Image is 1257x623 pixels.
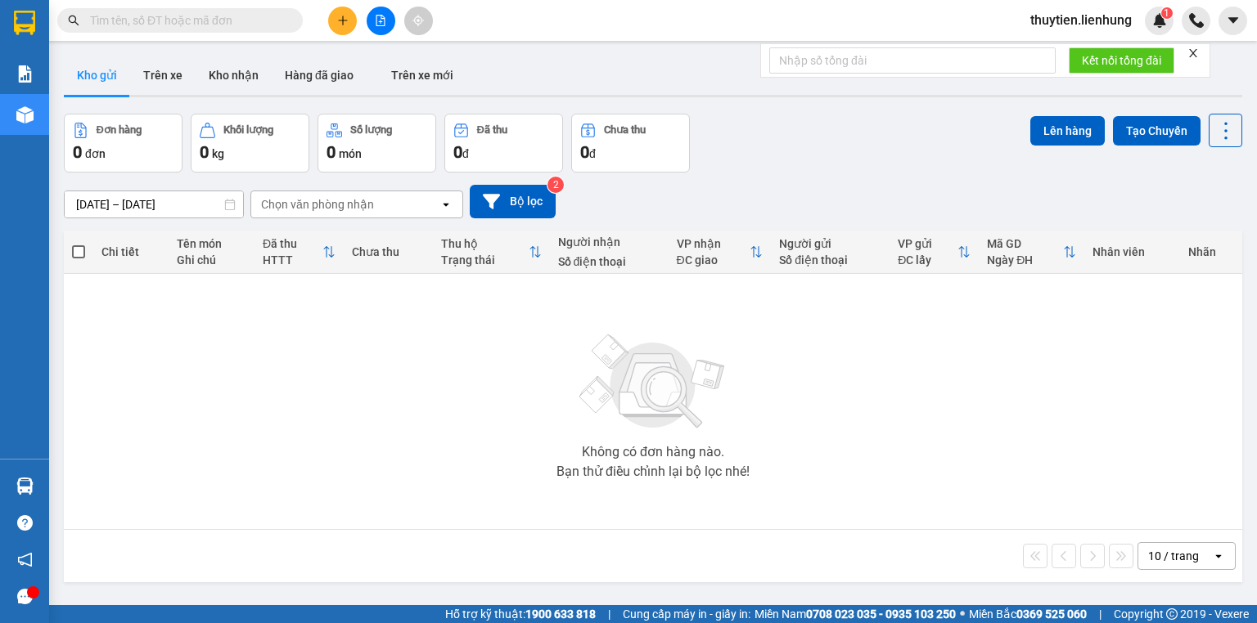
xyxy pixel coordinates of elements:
span: Cung cấp máy in - giấy in: [623,605,750,623]
div: Ghi chú [177,253,246,267]
button: plus [328,7,357,35]
span: 0 [453,142,462,162]
div: Đơn hàng [97,124,142,136]
span: | [608,605,610,623]
th: Toggle SortBy [433,231,550,274]
input: Nhập số tổng đài [769,47,1056,74]
img: warehouse-icon [16,477,34,495]
div: Bạn thử điều chỉnh lại bộ lọc nhé! [556,465,750,478]
div: Người gửi [779,237,881,250]
span: copyright [1166,608,1178,620]
div: ĐC giao [677,253,750,267]
img: solution-icon [16,65,34,83]
img: warehouse-icon [16,106,34,123]
img: icon-new-feature [1152,13,1167,28]
div: Tên món [177,237,246,250]
button: aim [404,7,433,35]
button: Đã thu0đ [444,114,563,173]
button: Kho gửi [64,56,130,95]
div: Đã thu [477,124,507,136]
strong: 0369 525 060 [1016,607,1087,621]
span: Miền Nam [755,605,956,623]
input: Tìm tên, số ĐT hoặc mã đơn [90,11,283,29]
div: Thu hộ [441,237,529,250]
div: Không có đơn hàng nào. [582,446,724,459]
div: Nhãn [1188,245,1234,258]
th: Toggle SortBy [890,231,979,274]
span: Hỗ trợ kỹ thuật: [445,605,596,623]
span: 1 [1164,7,1169,19]
div: Chọn văn phòng nhận [261,196,374,213]
sup: 1 [1161,7,1173,19]
span: Miền Bắc [969,605,1087,623]
span: notification [17,552,33,567]
span: | [1099,605,1102,623]
svg: open [439,198,453,211]
span: đ [462,147,469,160]
input: Select a date range. [65,191,243,217]
th: Toggle SortBy [255,231,344,274]
span: 0 [73,142,82,162]
button: Số lượng0món [318,114,436,173]
button: Bộ lọc [470,185,556,218]
th: Toggle SortBy [979,231,1084,274]
div: Trạng thái [441,253,529,267]
button: file-add [367,7,395,35]
img: logo-vxr [14,11,35,35]
strong: 1900 633 818 [525,607,596,621]
div: 10 / trang [1148,548,1199,564]
div: Chưa thu [604,124,646,136]
span: question-circle [17,515,33,531]
span: 0 [327,142,336,162]
button: Lên hàng [1030,116,1105,146]
span: caret-down [1226,13,1241,28]
div: Người nhận [558,235,660,249]
span: đ [589,147,596,160]
img: phone-icon [1189,13,1204,28]
div: Chi tiết [101,245,160,258]
span: Kết nối tổng đài [1082,52,1161,69]
div: HTTT [263,253,322,267]
button: Hàng đã giao [272,56,367,95]
span: ⚪️ [960,611,965,617]
div: Khối lượng [223,124,273,136]
div: VP nhận [677,237,750,250]
div: Chưa thu [352,245,425,258]
span: 0 [200,142,209,162]
button: caret-down [1219,7,1247,35]
strong: 0708 023 035 - 0935 103 250 [806,607,956,621]
span: search [68,15,79,26]
span: Trên xe mới [391,69,453,82]
div: VP gửi [898,237,957,250]
span: 0 [580,142,589,162]
span: file-add [375,15,386,26]
th: Toggle SortBy [669,231,772,274]
span: plus [337,15,349,26]
span: kg [212,147,224,160]
div: Mã GD [987,237,1063,250]
button: Chưa thu0đ [571,114,690,173]
span: đơn [85,147,106,160]
button: Kết nối tổng đài [1069,47,1174,74]
img: svg+xml;base64,PHN2ZyBjbGFzcz0ibGlzdC1wbHVnX19zdmciIHhtbG5zPSJodHRwOi8vd3d3LnczLm9yZy8yMDAwL3N2Zy... [571,325,735,439]
button: Đơn hàng0đơn [64,114,182,173]
span: close [1187,47,1199,59]
div: Đã thu [263,237,322,250]
button: Kho nhận [196,56,272,95]
span: aim [412,15,424,26]
span: món [339,147,362,160]
button: Khối lượng0kg [191,114,309,173]
button: Tạo Chuyến [1113,116,1201,146]
div: Số điện thoại [779,253,881,267]
div: Nhân viên [1093,245,1172,258]
div: Ngày ĐH [987,253,1063,267]
span: thuytien.lienhung [1017,10,1145,30]
button: Trên xe [130,56,196,95]
sup: 2 [547,177,564,193]
span: message [17,589,33,604]
svg: open [1212,549,1225,562]
div: Số điện thoại [558,255,660,268]
div: Số lượng [350,124,392,136]
div: ĐC lấy [898,253,957,267]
